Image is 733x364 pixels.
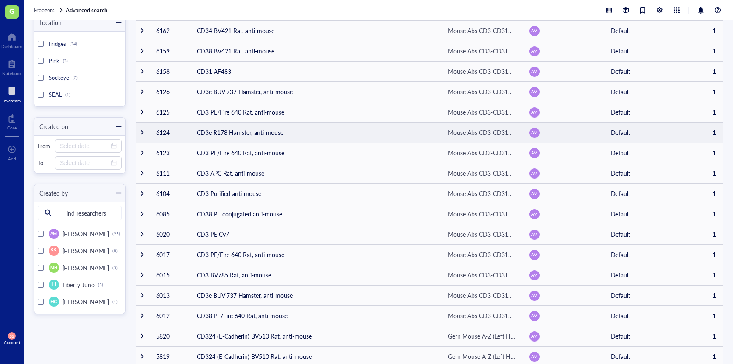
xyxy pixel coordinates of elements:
td: 1 [685,81,723,102]
div: Inventory [3,98,21,103]
span: SS [51,247,57,255]
div: Mouse Abs CD3-CD317 (Left Half) [448,148,516,157]
span: [PERSON_NAME] [62,263,109,272]
span: AM [531,48,537,54]
a: Notebook [2,57,22,76]
td: 1 [685,326,723,346]
div: (34) [70,41,77,46]
td: 1 [685,285,723,305]
td: CD3e R178 Hamster, anti-mouse [190,122,441,143]
div: Mouse Abs CD3-CD317 (Left Half) [448,230,516,239]
td: 1 [685,122,723,143]
td: 6158 [149,61,190,81]
td: Default [604,244,685,265]
td: CD3 PE/Fire 640 Rat, anti-mouse [190,102,441,122]
div: Mouse Abs CD3-CD317 (Left Half) [448,87,516,96]
td: 1 [685,224,723,244]
div: (25) [112,231,120,236]
td: 6124 [149,122,190,143]
td: Default [604,81,685,102]
td: Default [604,102,685,122]
span: Freezers [34,6,55,14]
td: 1 [685,305,723,326]
span: HC [50,298,57,305]
div: Mouse Abs CD3-CD317 (Right Half) [448,67,516,76]
td: 1 [685,163,723,183]
div: (8) [112,248,118,253]
td: 6111 [149,163,190,183]
a: Dashboard [1,30,22,49]
div: Mouse Abs CD3-CD317 (Left Half) [448,107,516,117]
span: Fridges [49,39,66,48]
input: Select date [60,141,109,151]
a: Core [7,112,17,130]
div: (1) [65,92,70,97]
a: Freezers [34,6,64,14]
td: 6104 [149,183,190,204]
div: Mouse Abs CD3-CD317 (Left Half) [448,250,516,259]
div: To [38,159,51,167]
div: Gern Mouse A-Z (Left Half) [448,352,516,361]
td: Default [604,265,685,285]
span: [PERSON_NAME] [62,297,109,306]
td: 6159 [149,41,190,61]
div: Gern Mouse A-Z (Left Half) [448,331,516,341]
div: Mouse Abs CD3-CD317 (Left Half) [448,209,516,218]
span: AM [531,191,537,197]
div: Mouse Abs CD3-CD317 (Left Half) [448,128,516,137]
td: Default [604,183,685,204]
span: LJ [51,281,56,288]
a: Inventory [3,84,21,103]
td: Default [604,122,685,143]
td: Default [604,285,685,305]
td: 1 [685,244,723,265]
div: Account [4,340,20,345]
div: (3) [112,265,118,270]
td: 6017 [149,244,190,265]
td: 1 [685,143,723,163]
span: AM [531,232,537,238]
td: CD3e BUV 737 Hamster, anti-mouse [190,81,441,102]
span: SEAL [49,90,62,98]
td: Default [604,163,685,183]
td: CD38 PE/Fire 640 Rat, anti-mouse [190,305,441,326]
td: CD3 PE/Fire 640 Rat, anti-mouse [190,143,441,163]
td: Default [604,224,685,244]
div: Core [7,125,17,130]
td: CD31 AF483 [190,61,441,81]
td: CD3 PE Cy7 [190,224,441,244]
td: 1 [685,265,723,285]
td: CD3 BV785 Rat, anti-mouse [190,265,441,285]
td: 6013 [149,285,190,305]
span: Sockeye [49,73,69,81]
span: Pink [49,56,59,64]
td: 6126 [149,81,190,102]
span: Liberty Juno [62,280,95,289]
a: Advanced search [66,6,109,14]
td: Default [604,20,685,41]
span: AM [531,109,537,115]
span: [PERSON_NAME] [62,246,109,255]
span: AM [531,333,537,339]
div: Mouse Abs CD3-CD317 (Left Half) [448,168,516,178]
span: AM [531,293,537,299]
td: 1 [685,61,723,81]
td: 6015 [149,265,190,285]
div: (1) [112,299,118,304]
td: 5820 [149,326,190,346]
td: Default [604,204,685,224]
td: CD34 BV421 Rat, anti-mouse [190,20,441,41]
span: AM [50,231,57,237]
td: 1 [685,102,723,122]
span: AM [531,89,537,95]
div: Notebook [2,71,22,76]
td: 6125 [149,102,190,122]
td: CD3e BUV 737 Hamster, anti-mouse [190,285,441,305]
td: 1 [685,204,723,224]
td: 1 [685,41,723,61]
div: Mouse Abs CD3-CD317 (Right Half) [448,26,516,35]
div: Location [34,18,62,27]
td: CD38 PE conjugated anti-mouse [190,204,441,224]
td: 6123 [149,143,190,163]
td: 1 [685,183,723,204]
